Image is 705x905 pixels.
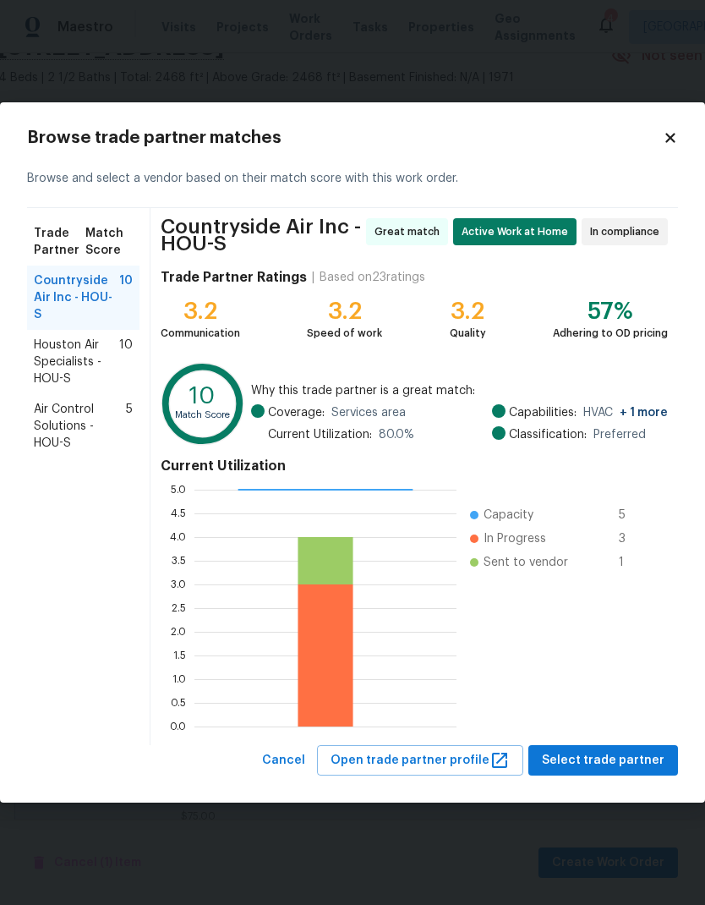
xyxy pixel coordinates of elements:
[450,303,486,320] div: 3.2
[509,426,587,443] span: Classification:
[307,303,382,320] div: 3.2
[171,626,186,636] text: 2.0
[170,531,186,541] text: 4.0
[119,337,133,387] span: 10
[317,745,523,776] button: Open trade partner profile
[171,697,186,707] text: 0.5
[161,218,361,252] span: Countryside Air Inc - HOU-S
[590,223,666,240] span: In compliance
[553,303,668,320] div: 57%
[374,223,446,240] span: Great match
[619,507,646,524] span: 5
[484,554,568,571] span: Sent to vendor
[172,555,186,565] text: 3.5
[484,507,533,524] span: Capacity
[27,129,663,146] h2: Browse trade partner matches
[27,150,678,208] div: Browse and select a vendor based on their match score with this work order.
[542,750,664,771] span: Select trade partner
[161,458,668,474] h4: Current Utilization
[262,750,305,771] span: Cancel
[379,426,414,443] span: 80.0 %
[462,223,575,240] span: Active Work at Home
[307,325,382,342] div: Speed of work
[528,745,678,776] button: Select trade partner
[85,225,133,259] span: Match Score
[307,269,320,286] div: |
[450,325,486,342] div: Quality
[620,407,668,419] span: + 1 more
[34,225,85,259] span: Trade Partner
[161,269,307,286] h4: Trade Partner Ratings
[119,272,133,323] span: 10
[172,673,186,683] text: 1.0
[173,650,186,660] text: 1.5
[171,507,186,518] text: 4.5
[172,602,186,612] text: 2.5
[161,325,240,342] div: Communication
[189,385,215,408] text: 10
[509,404,577,421] span: Capabilities:
[171,579,186,589] text: 3.0
[331,404,406,421] span: Services area
[268,404,325,421] span: Coverage:
[171,484,186,494] text: 5.0
[34,337,119,387] span: Houston Air Specialists - HOU-S
[583,404,668,421] span: HVAC
[175,410,230,420] text: Match Score
[126,401,133,452] span: 5
[255,745,312,776] button: Cancel
[619,554,646,571] span: 1
[484,530,546,547] span: In Progress
[34,401,126,452] span: Air Control Solutions - HOU-S
[161,303,240,320] div: 3.2
[619,530,646,547] span: 3
[268,426,372,443] span: Current Utilization:
[593,426,646,443] span: Preferred
[34,272,119,323] span: Countryside Air Inc - HOU-S
[331,750,510,771] span: Open trade partner profile
[170,721,186,731] text: 0.0
[251,382,668,399] span: Why this trade partner is a great match:
[553,325,668,342] div: Adhering to OD pricing
[320,269,425,286] div: Based on 23 ratings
